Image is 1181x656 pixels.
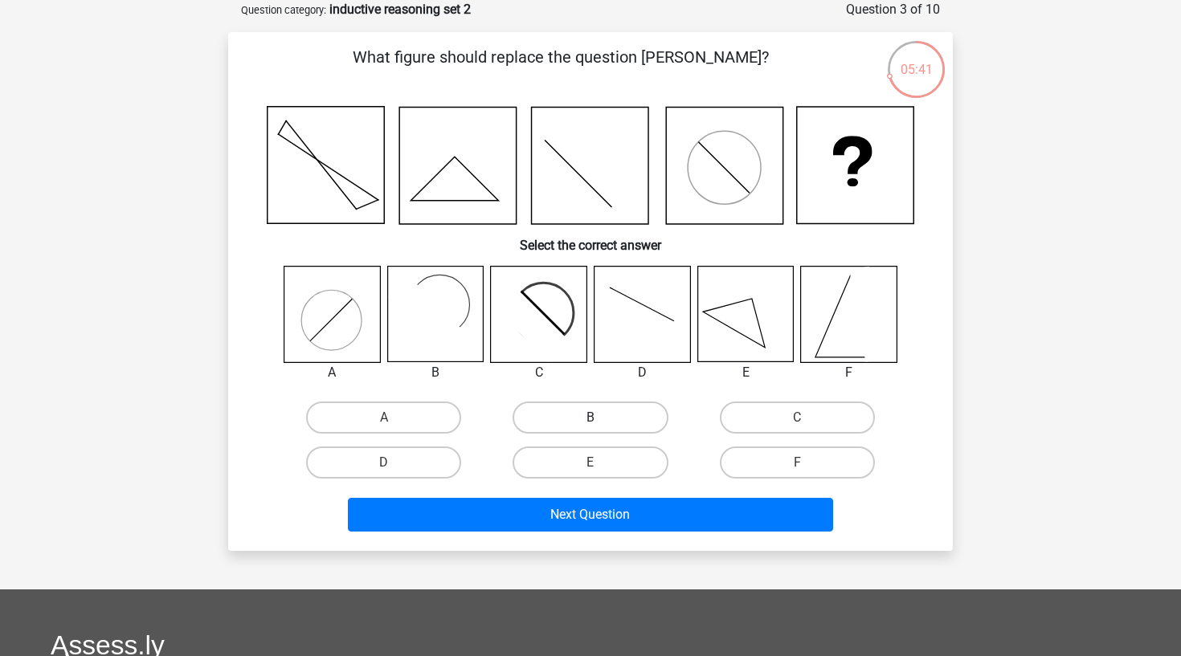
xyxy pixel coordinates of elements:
small: Question category: [241,4,326,16]
div: A [272,363,393,382]
div: 05:41 [886,39,946,79]
div: D [582,363,703,382]
label: A [306,401,461,434]
label: E [513,446,668,479]
label: B [513,401,668,434]
button: Next Question [348,498,834,532]
div: F [788,363,909,382]
label: D [306,446,461,479]
div: B [375,363,497,382]
h6: Select the correct answer [254,225,927,253]
div: E [685,363,807,382]
label: C [720,401,875,434]
strong: inductive reasoning set 2 [329,2,471,17]
div: C [478,363,599,382]
label: F [720,446,875,479]
p: What figure should replace the question [PERSON_NAME]? [254,45,867,93]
